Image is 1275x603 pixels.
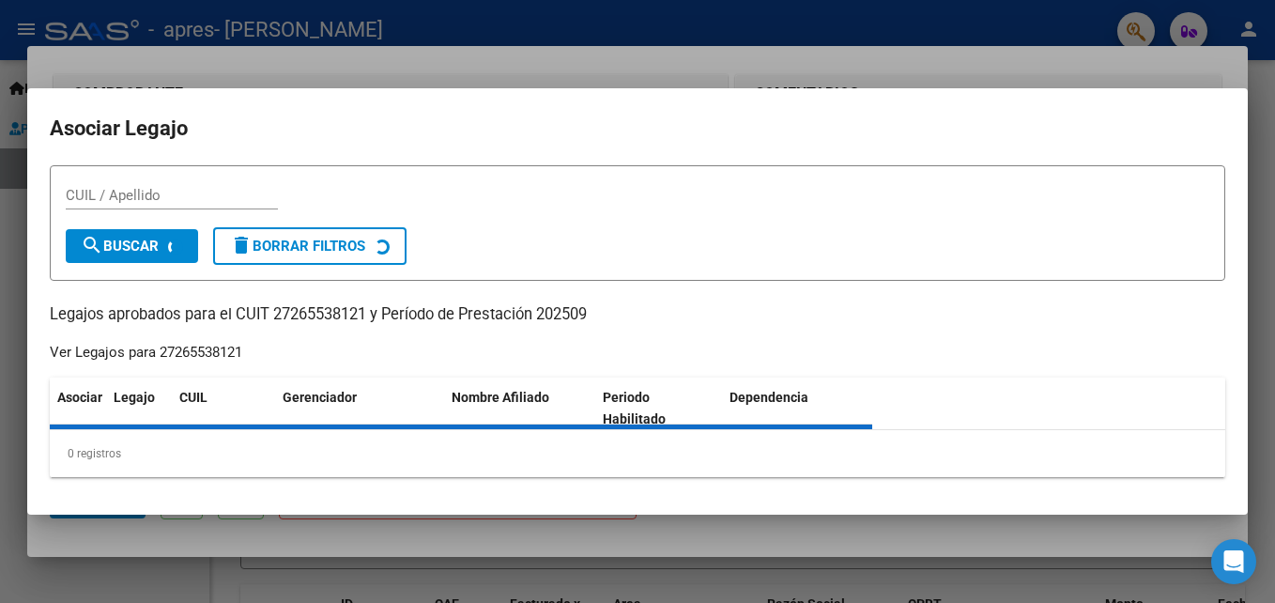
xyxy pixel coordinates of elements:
span: Nombre Afiliado [452,390,549,405]
div: 0 registros [50,430,1225,477]
span: Dependencia [730,390,808,405]
button: Borrar Filtros [213,227,407,265]
span: Legajo [114,390,155,405]
div: Open Intercom Messenger [1211,539,1256,584]
h2: Asociar Legajo [50,111,1225,147]
span: Borrar Filtros [230,238,365,255]
span: Periodo Habilitado [603,390,666,426]
span: Asociar [57,390,102,405]
datatable-header-cell: Legajo [106,378,172,440]
datatable-header-cell: Nombre Afiliado [444,378,595,440]
datatable-header-cell: CUIL [172,378,275,440]
button: Buscar [66,229,198,263]
datatable-header-cell: Asociar [50,378,106,440]
datatable-header-cell: Periodo Habilitado [595,378,722,440]
div: Ver Legajos para 27265538121 [50,342,242,363]
datatable-header-cell: Dependencia [722,378,873,440]
mat-icon: search [81,234,103,256]
span: CUIL [179,390,207,405]
mat-icon: delete [230,234,253,256]
p: Legajos aprobados para el CUIT 27265538121 y Período de Prestación 202509 [50,303,1225,327]
span: Buscar [81,238,159,255]
span: Gerenciador [283,390,357,405]
datatable-header-cell: Gerenciador [275,378,444,440]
